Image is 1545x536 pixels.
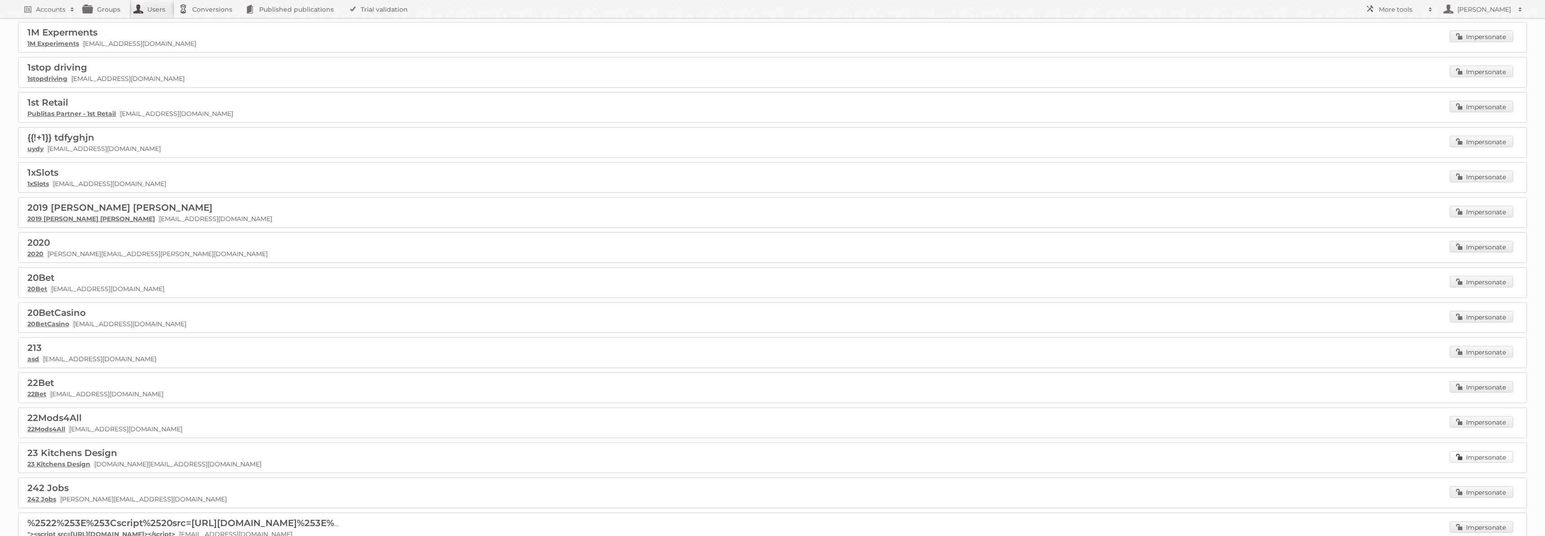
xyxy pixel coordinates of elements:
[27,285,47,293] a: 20Bet
[27,307,86,318] span: 20BetCasino
[1450,311,1513,323] a: Impersonate
[27,145,1518,153] p: [EMAIL_ADDRESS][DOMAIN_NAME]
[27,518,415,528] span: %2522%253E%253Cscript%2520src=[URL][DOMAIN_NAME]%253E%253C/script%253E
[1379,5,1424,14] h2: More tools
[1450,346,1513,358] a: Impersonate
[27,215,155,223] a: 2019 [PERSON_NAME] [PERSON_NAME]
[27,97,68,108] span: 1st Retail
[27,75,67,83] a: 1stopdriving
[27,495,1518,503] p: [PERSON_NAME][EMAIL_ADDRESS][DOMAIN_NAME]
[27,483,69,493] span: 242 Jobs
[27,27,97,38] span: 1M Experments
[27,250,1518,258] p: [PERSON_NAME][EMAIL_ADDRESS][PERSON_NAME][DOMAIN_NAME]
[1450,241,1513,252] a: Impersonate
[36,5,66,14] h2: Accounts
[1450,31,1513,42] a: Impersonate
[27,180,1518,188] p: [EMAIL_ADDRESS][DOMAIN_NAME]
[1450,171,1513,182] a: Impersonate
[1450,276,1513,288] a: Impersonate
[27,460,1518,468] p: [DOMAIN_NAME][EMAIL_ADDRESS][DOMAIN_NAME]
[27,425,1518,433] p: [EMAIL_ADDRESS][DOMAIN_NAME]
[27,377,54,388] span: 22Bet
[1455,5,1514,14] h2: [PERSON_NAME]
[27,110,116,118] a: Publitas Partner - 1st Retail
[27,447,117,458] span: 23 Kitchens Design
[27,320,69,328] a: 20BetCasino
[27,342,42,353] span: 213
[27,355,39,363] a: asd
[1450,136,1513,147] a: Impersonate
[1450,521,1513,533] a: Impersonate
[27,215,1518,223] p: [EMAIL_ADDRESS][DOMAIN_NAME]
[27,250,44,258] a: 2020
[27,412,82,423] span: 22Mods4All
[1450,451,1513,463] a: Impersonate
[27,40,79,48] a: 1M Experiments
[1450,381,1513,393] a: Impersonate
[27,40,1518,48] p: [EMAIL_ADDRESS][DOMAIN_NAME]
[1450,101,1513,112] a: Impersonate
[27,132,94,143] span: {{!+1}} tdfyghjn
[27,62,87,73] span: 1stop driving
[27,237,50,248] span: 2020
[27,425,65,433] a: 22Mods4All
[27,390,1518,398] p: [EMAIL_ADDRESS][DOMAIN_NAME]
[27,110,1518,118] p: [EMAIL_ADDRESS][DOMAIN_NAME]
[27,180,49,188] a: 1xSlots
[27,320,1518,328] p: [EMAIL_ADDRESS][DOMAIN_NAME]
[27,145,44,153] a: uydy
[27,202,212,213] span: 2019 [PERSON_NAME] [PERSON_NAME]
[27,390,46,398] a: 22Bet
[27,75,1518,83] p: [EMAIL_ADDRESS][DOMAIN_NAME]
[1450,486,1513,498] a: Impersonate
[1450,416,1513,428] a: Impersonate
[27,285,1518,293] p: [EMAIL_ADDRESS][DOMAIN_NAME]
[27,495,56,503] a: 242 Jobs
[1450,66,1513,77] a: Impersonate
[27,272,54,283] span: 20Bet
[27,460,90,468] a: 23 Kitchens Design
[1450,206,1513,217] a: Impersonate
[27,355,1518,363] p: [EMAIL_ADDRESS][DOMAIN_NAME]
[27,167,58,178] span: 1xSlots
